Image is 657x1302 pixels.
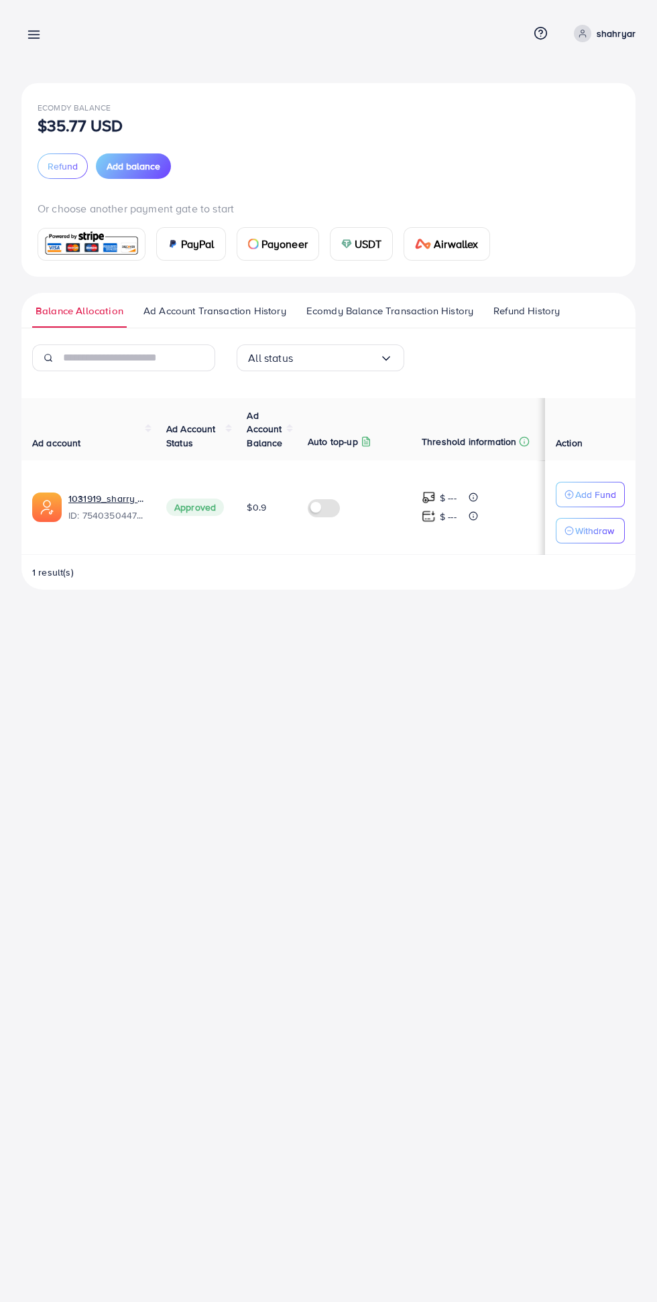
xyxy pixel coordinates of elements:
span: All status [248,348,293,369]
img: top-up amount [422,491,436,505]
a: shahryar [569,25,636,42]
span: Refund History [493,304,560,318]
span: Balance Allocation [36,304,123,318]
span: Ecomdy Balance Transaction History [306,304,473,318]
span: Refund [48,159,78,173]
span: $0.9 [247,501,266,514]
span: Payoneer [261,236,308,252]
button: Refund [38,153,88,179]
a: cardUSDT [330,227,394,261]
a: card [38,228,145,261]
span: ID: 7540350447681863698 [68,509,145,522]
span: Airwallex [434,236,478,252]
img: ic-ads-acc.e4c84228.svg [32,493,62,522]
p: Or choose another payment gate to start [38,200,619,216]
span: Approved [166,499,224,516]
span: Ecomdy Balance [38,102,111,113]
img: card [415,239,431,249]
div: Search for option [237,344,404,371]
span: PayPal [181,236,215,252]
p: Add Fund [575,486,616,503]
p: $35.77 USD [38,117,123,133]
img: top-up amount [422,509,436,523]
span: Action [556,436,583,450]
span: Ad Account Status [166,422,216,449]
p: Withdraw [575,523,614,539]
span: Add balance [107,159,160,173]
img: card [168,239,178,249]
span: Ad account [32,436,81,450]
a: cardPayoneer [237,227,319,261]
img: card [42,230,141,259]
a: cardAirwallex [404,227,489,261]
p: shahryar [597,25,636,42]
p: $ --- [440,509,457,525]
div: <span class='underline'>1031919_sharry mughal_1755624852344</span></br>7540350447681863698 [68,492,145,523]
p: Threshold information [422,434,516,450]
img: card [341,239,352,249]
button: Withdraw [556,518,625,543]
p: Auto top-up [308,434,358,450]
span: Ad Account Balance [247,409,282,450]
img: card [248,239,259,249]
button: Add balance [96,153,171,179]
span: Ad Account Transaction History [143,304,286,318]
button: Add Fund [556,482,625,507]
input: Search for option [293,348,379,369]
span: 1 result(s) [32,566,74,579]
p: $ --- [440,490,457,506]
span: USDT [355,236,382,252]
a: cardPayPal [156,227,226,261]
a: 1031919_sharry mughal_1755624852344 [68,492,145,505]
iframe: Chat [600,1242,647,1292]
